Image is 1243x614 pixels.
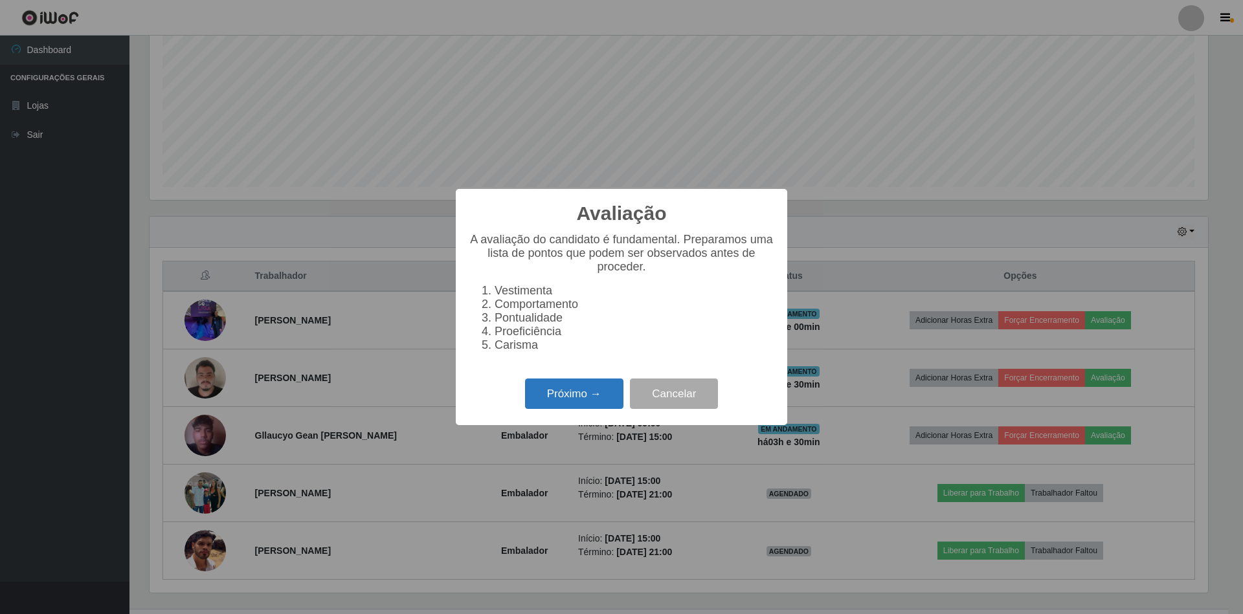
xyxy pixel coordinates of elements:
[577,202,667,225] h2: Avaliação
[525,378,623,409] button: Próximo →
[495,298,774,311] li: Comportamento
[495,325,774,338] li: Proeficiência
[495,338,774,352] li: Carisma
[495,284,774,298] li: Vestimenta
[630,378,718,409] button: Cancelar
[495,311,774,325] li: Pontualidade
[469,233,774,274] p: A avaliação do candidato é fundamental. Preparamos uma lista de pontos que podem ser observados a...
